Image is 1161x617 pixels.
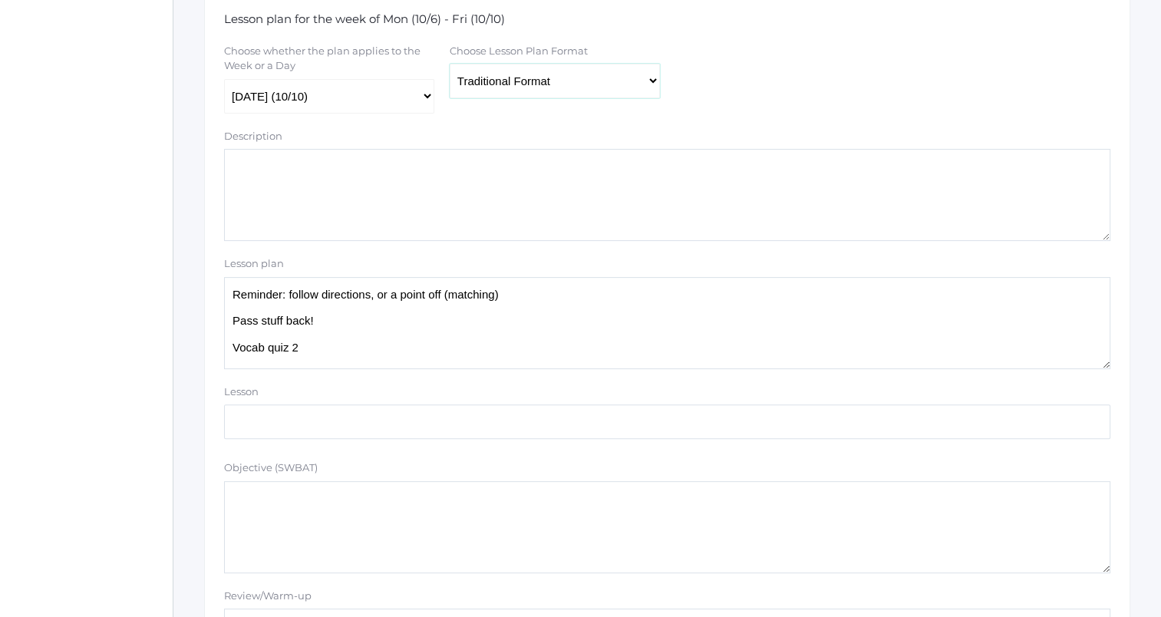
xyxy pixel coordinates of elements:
[224,12,505,26] span: Lesson plan for the week of Mon (10/6) - Fri (10/10)
[224,277,1110,369] textarea: Reminder: follow directions, or a point off (matching) Pass stuff back! Vocab quiz 2 Read Redwall...
[224,256,284,272] label: Lesson plan
[224,384,259,400] label: Lesson
[450,44,588,59] label: Choose Lesson Plan Format
[224,589,312,604] label: Review/Warm-up
[224,44,433,74] label: Choose whether the plan applies to the Week or a Day
[224,129,282,144] label: Description
[224,460,318,476] label: Objective (SWBAT)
